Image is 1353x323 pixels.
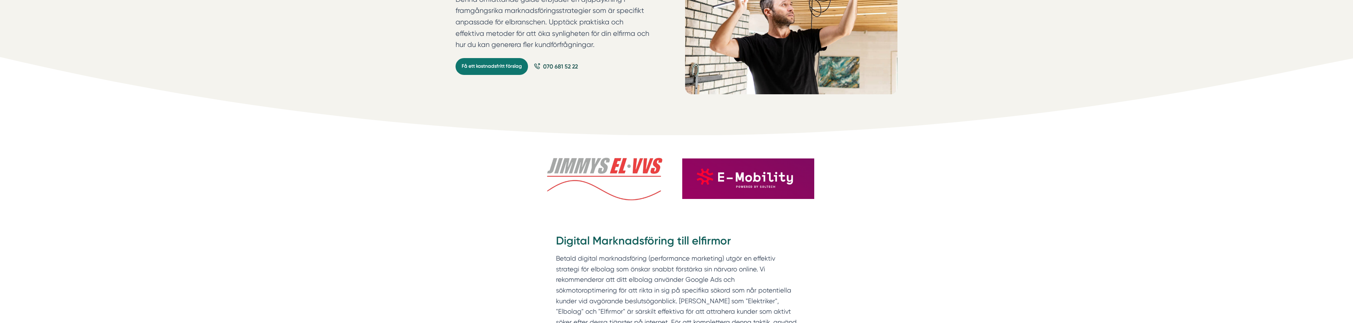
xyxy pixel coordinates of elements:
a: Få ett kostnadsfritt förslag [456,58,528,75]
a: 070 681 52 22 [534,62,578,71]
h2: Digital Marknadsföring till elfirmor [556,233,797,253]
img: E-Mobility [682,158,814,199]
span: 070 681 52 22 [543,62,578,71]
img: Elbolag [539,157,671,200]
